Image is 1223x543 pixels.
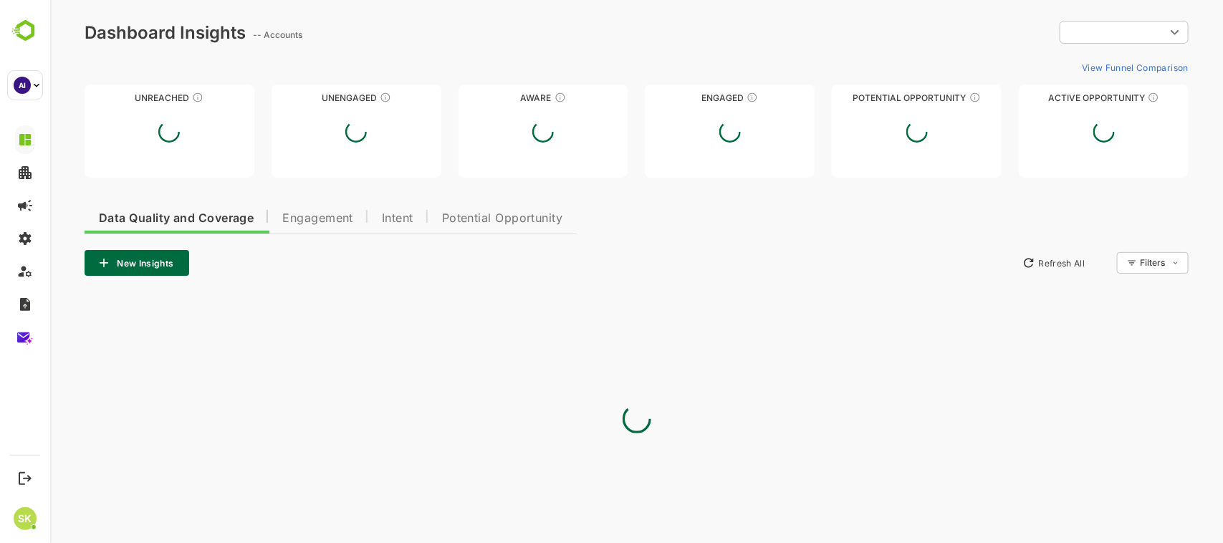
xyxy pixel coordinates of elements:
div: Filters [1088,250,1138,276]
div: These accounts have not been engaged with for a defined time period [142,92,153,103]
div: Unengaged [221,92,391,103]
div: Engaged [595,92,764,103]
div: Filters [1090,257,1116,268]
img: BambooboxLogoMark.f1c84d78b4c51b1a7b5f700c9845e183.svg [7,17,44,44]
ag: -- Accounts [203,29,256,40]
div: These accounts are warm, further nurturing would qualify them to MQAs [696,92,708,103]
button: Logout [15,468,34,488]
div: These accounts are MQAs and can be passed on to Inside Sales [919,92,931,103]
div: Dashboard Insights [34,22,196,43]
div: Aware [408,92,578,103]
button: Refresh All [966,251,1041,274]
div: Active Opportunity [969,92,1138,103]
div: These accounts have open opportunities which might be at any of the Sales Stages [1098,92,1109,103]
div: These accounts have not shown enough engagement and need nurturing [330,92,341,103]
button: New Insights [34,250,139,276]
button: View Funnel Comparison [1026,56,1138,79]
div: Unreached [34,92,204,103]
div: Potential Opportunity [782,92,951,103]
div: SK [14,507,37,530]
div: These accounts have just entered the buying cycle and need further nurturing [504,92,516,103]
span: Potential Opportunity [392,213,513,224]
span: Engagement [232,213,303,224]
span: Data Quality and Coverage [49,213,203,224]
div: ​ [1009,19,1138,45]
div: AI [14,77,31,94]
span: Intent [332,213,363,224]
